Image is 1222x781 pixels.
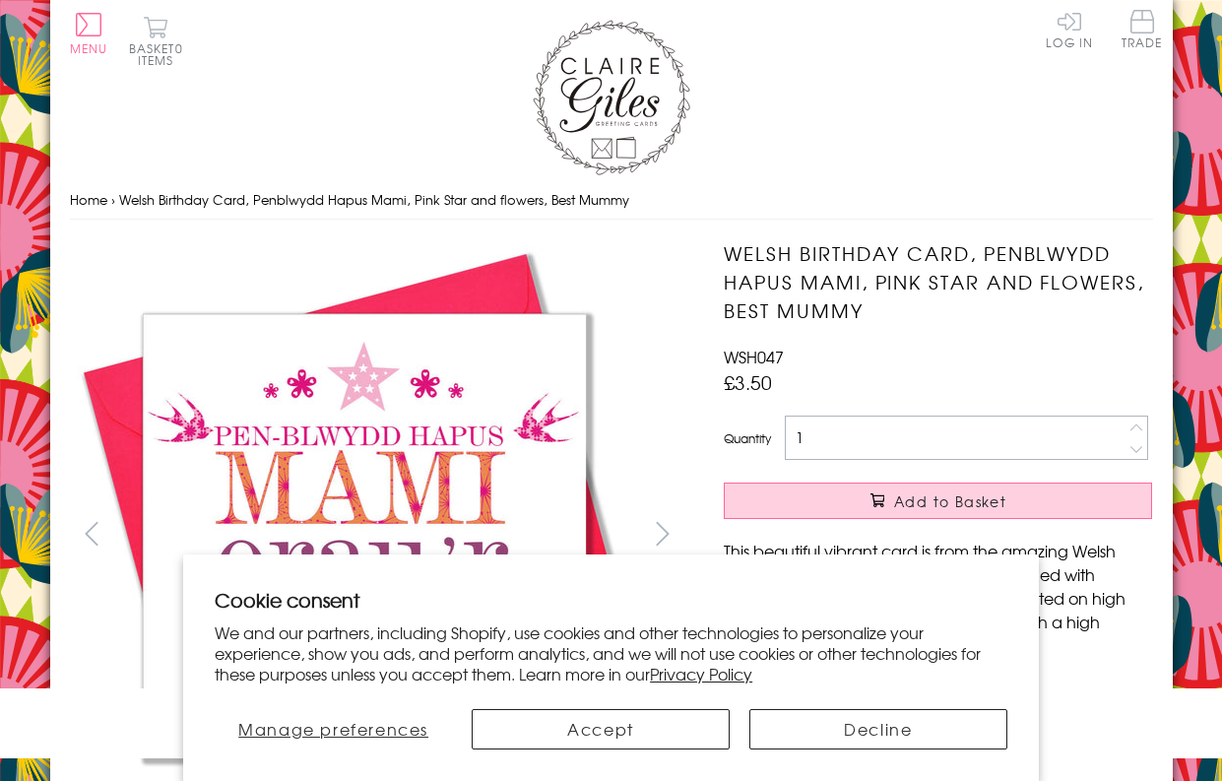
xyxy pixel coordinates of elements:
[70,180,1153,221] nav: breadcrumbs
[70,190,107,209] a: Home
[129,16,183,66] button: Basket0 items
[724,483,1152,519] button: Add to Basket
[650,662,752,685] a: Privacy Policy
[138,39,183,69] span: 0 items
[119,190,629,209] span: Welsh Birthday Card, Penblwydd Hapus Mami, Pink Star and flowers, Best Mummy
[749,709,1007,749] button: Decline
[215,622,1007,683] p: We and our partners, including Shopify, use cookies and other technologies to personalize your ex...
[724,368,772,396] span: £3.50
[533,20,690,175] img: Claire Giles Greetings Cards
[215,709,452,749] button: Manage preferences
[724,239,1152,324] h1: Welsh Birthday Card, Penblwydd Hapus Mami, Pink Star and flowers, Best Mummy
[640,511,684,555] button: next
[215,586,1007,614] h2: Cookie consent
[1122,10,1163,52] a: Trade
[472,709,730,749] button: Accept
[70,511,114,555] button: prev
[238,717,428,741] span: Manage preferences
[724,539,1152,657] p: This beautiful vibrant card is from the amazing Welsh language 'Sherbet Sundae' range. Designed w...
[724,345,784,368] span: WSH047
[894,491,1006,511] span: Add to Basket
[724,429,771,447] label: Quantity
[70,13,108,54] button: Menu
[1046,10,1093,48] a: Log In
[70,39,108,57] span: Menu
[1122,10,1163,48] span: Trade
[111,190,115,209] span: ›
